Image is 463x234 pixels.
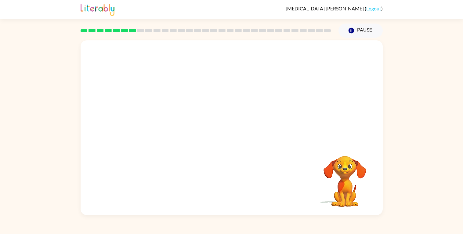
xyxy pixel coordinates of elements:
[81,2,114,16] img: Literably
[314,147,375,208] video: Your browser must support playing .mp4 files to use Literably. Please try using another browser.
[366,6,381,11] a: Logout
[338,24,383,38] button: Pause
[286,6,365,11] span: [MEDICAL_DATA] [PERSON_NAME]
[286,6,383,11] div: ( )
